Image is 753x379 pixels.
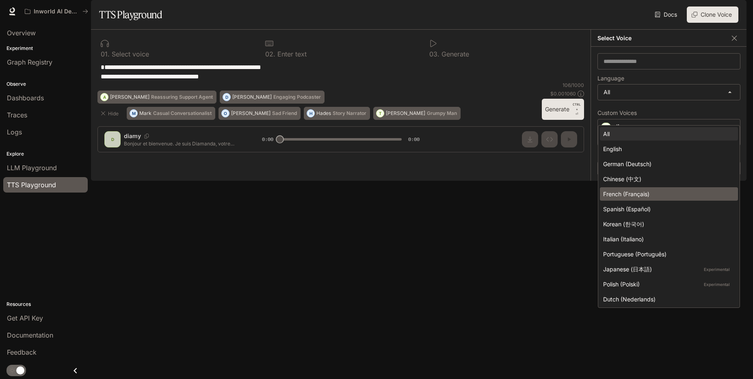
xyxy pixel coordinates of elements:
[603,265,731,273] div: Japanese (日本語)
[603,190,731,198] div: French (Français)
[603,175,731,183] div: Chinese (中文)
[603,145,731,153] div: English
[603,250,731,258] div: Portuguese (Português)
[603,220,731,228] div: Korean (한국어)
[702,281,731,288] p: Experimental
[603,295,731,303] div: Dutch (Nederlands)
[603,160,731,168] div: German (Deutsch)
[603,130,731,138] div: All
[702,266,731,273] p: Experimental
[603,205,731,213] div: Spanish (Español)
[603,235,731,243] div: Italian (Italiano)
[603,280,731,288] div: Polish (Polski)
